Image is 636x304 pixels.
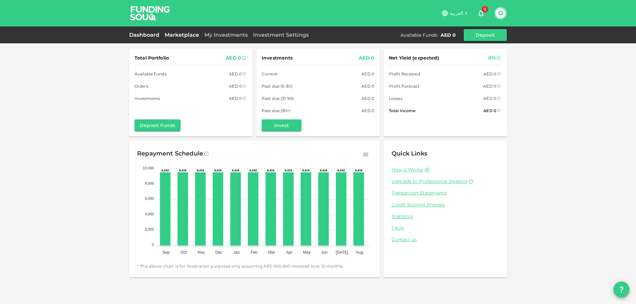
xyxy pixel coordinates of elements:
[450,10,463,16] span: العربية
[389,54,439,62] span: Net Yield (expected)
[483,107,496,114] div: AED 0
[198,250,205,255] tspan: Nov
[359,54,374,62] div: AED 0
[400,32,438,38] div: Available Funds :
[229,95,242,102] div: AED 0
[250,250,257,255] tspan: Feb
[134,70,167,77] span: Available Funds
[474,7,488,20] button: 0
[321,250,328,255] tspan: Jun
[389,95,402,102] span: Losses
[392,178,499,185] a: Upgrade to Professional Investor
[215,250,222,255] tspan: Dec
[181,250,187,255] tspan: Oct
[392,167,423,173] a: How it Works
[262,83,292,90] span: Past due (5-30)
[134,54,169,62] span: Total Portfolio
[145,212,154,216] tspan: 4,000
[613,282,629,297] button: question
[268,250,275,255] tspan: Mar
[137,263,372,270] span: * The above chart is for illustration purposes only assuming AED 100,000 invested over 12 months.
[262,119,301,131] button: Invest
[336,250,348,255] tspan: [DATE]
[226,54,241,62] div: AED 0
[262,70,278,77] span: Current
[162,32,202,38] a: Marketplace
[392,178,468,184] span: Upgrade to Professional Investor
[496,8,505,18] button: O
[129,32,162,38] a: Dashboard
[233,250,239,255] tspan: Jan
[152,243,154,247] tspan: 0
[392,237,499,243] a: Contact us
[392,213,499,220] a: Statistics
[392,225,499,231] a: FAQs
[389,70,420,77] span: Profit Received
[464,29,507,41] button: Deposit
[441,32,456,38] div: AED 0
[262,95,294,102] span: Past due (31-90)
[483,70,496,77] div: AED 0
[488,54,496,62] div: 0%
[483,83,496,90] div: AED 0
[389,83,419,90] span: Profit Forecast
[134,95,160,102] span: Investments
[356,250,363,255] tspan: Aug
[229,70,242,77] div: AED 0
[286,250,292,255] tspan: Apr
[303,250,311,255] tspan: May
[392,150,427,157] span: Quick Links
[262,54,292,62] span: Investments
[392,202,499,208] a: Credit Scoring Process
[392,190,499,196] a: Transaction Statements
[361,83,374,90] div: AED 0
[389,107,415,114] span: Total Income
[163,250,170,255] tspan: Sep
[134,83,148,90] span: Orders
[145,196,154,200] tspan: 6,000
[250,32,311,38] a: Investment Settings
[145,181,154,185] tspan: 8,000
[361,107,374,114] div: AED 0
[145,227,154,231] tspan: 2,000
[134,119,181,131] button: Deposit Funds
[262,107,291,114] span: Past due (90+)
[229,83,242,90] div: AED 0
[483,95,496,102] div: AED 0
[202,32,250,38] a: My Investments
[482,6,488,13] span: 0
[137,149,203,159] div: Repayment Schedule
[361,95,374,102] div: AED 0
[361,70,374,77] div: AED 0
[143,166,154,170] tspan: 10,000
